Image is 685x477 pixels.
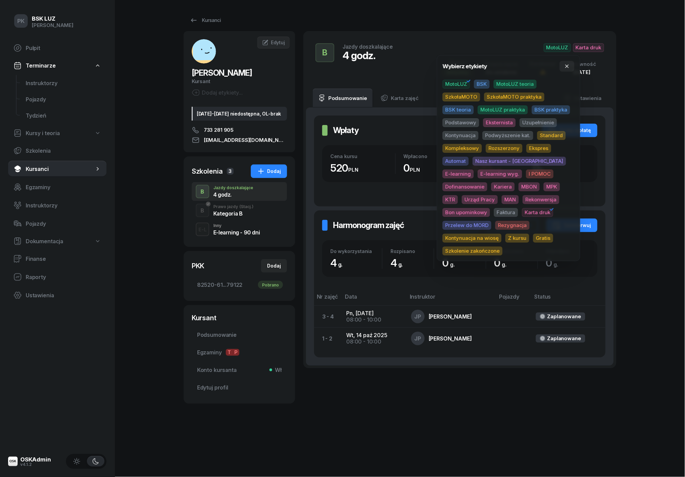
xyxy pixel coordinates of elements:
div: v4.1.2 [20,462,51,467]
span: Egzaminy [26,184,101,191]
span: 733 281 905 [204,126,234,134]
div: Zaplanowane [547,335,581,342]
span: SzkołaMOTO [443,93,480,101]
th: Pojazdy [495,293,530,306]
div: PKK [192,261,205,271]
button: Urząd Pracy [462,195,498,204]
a: Karta zajęć [375,89,424,107]
span: BSK praktyka [532,105,570,114]
button: Eksternista [483,118,516,127]
button: Podwyższenie kat. [482,131,533,140]
button: Szkolenie zakończone [443,247,502,255]
a: EgzaminyTP [192,344,287,360]
span: Instruktorzy [26,202,101,209]
a: Kursanci [8,161,107,177]
div: Szkolenia [192,167,223,176]
button: MBON [519,182,540,191]
span: Egzaminy [197,349,282,356]
button: E-L [196,223,209,236]
a: Terminarze [8,58,107,73]
a: Konto kursantaWł [192,362,287,378]
span: Pulpit [26,45,101,51]
div: 08:00 - 10:00 [346,317,400,323]
div: Inny [213,224,260,228]
a: Egzaminy [8,179,107,195]
button: Z kursu [505,234,529,243]
span: Rekonwersja [523,195,559,204]
a: Ustawienia [8,287,107,303]
button: Podstawowy [443,118,479,127]
button: BSK teoria [443,105,474,114]
a: Podsumowanie [313,89,373,107]
button: Karta druk [522,208,553,217]
span: Dokumentacja [26,238,63,245]
span: (Stacj.) [239,205,254,209]
td: 3 - 4 [314,306,341,328]
a: [EMAIL_ADDRESS][DOMAIN_NAME] [192,136,287,144]
div: Do wykorzystania [330,248,382,254]
button: Gratis [533,234,553,243]
div: Kategoria B [213,211,254,216]
div: Dodaj [267,262,281,270]
span: 3 [227,168,234,175]
a: Instruktorzy [8,197,107,214]
span: Instruktorzy [26,80,101,86]
span: Karta druk [573,43,604,52]
span: E-learning wyg. [478,170,522,178]
div: Jazdy doszkalające [342,44,393,49]
span: I POMOC [526,170,553,178]
span: MotoLUZ praktyka [478,105,528,114]
small: g. [502,261,506,268]
span: MPK [544,182,560,191]
span: Faktura [494,208,518,217]
button: MotoLUZKarta druk [544,43,604,52]
button: Dodaj [251,165,287,178]
span: SzkołaMOTO praktyka [484,93,544,101]
span: Kursy i teoria [26,130,60,136]
a: Edytuj profil [192,379,287,396]
span: Edytuj profil [197,384,282,391]
div: Prawo jazdy [213,205,254,209]
a: Podsumowanie [192,327,287,343]
span: Finanse [26,256,101,262]
button: Bon upominkowy [443,208,490,217]
span: Terminarze [26,62,55,69]
div: E-L [196,225,209,234]
span: Raporty [26,274,101,280]
td: Pn, [DATE] [341,306,406,328]
button: Automat [443,157,469,166]
span: 4 [330,257,346,269]
th: Status [530,293,606,306]
span: MotoLUZ [443,80,470,89]
div: BSK LUZ [32,16,73,22]
span: Ustawienia [26,292,101,299]
button: E-LInnyE-learning - 90 dni [192,220,287,239]
span: BSK [474,80,490,89]
button: Ekspres [526,144,551,153]
span: Tydzień [26,112,101,119]
span: Kursanci [26,166,94,172]
button: BJazdy doszkalające4 godz. [192,182,287,201]
div: [DATE]-[DATE] niedostępna, OL-brak [192,107,287,121]
div: 0 [404,162,460,174]
div: Kursant [192,313,287,323]
div: Pobrano [258,281,283,289]
a: Pojazdy [20,91,107,107]
div: Kursanci [190,16,221,24]
button: Kompleksowy [443,144,482,153]
button: B [196,185,209,198]
span: 0 [546,257,562,269]
div: [PERSON_NAME] [429,336,472,341]
small: g. [338,261,343,268]
span: E-learning [443,170,474,178]
span: Wł [272,367,282,373]
button: Uzupełnienie [520,118,557,127]
a: Kursanci [184,14,227,27]
button: B [196,204,209,217]
button: MAN [502,195,519,204]
span: [PERSON_NAME] [192,68,252,78]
